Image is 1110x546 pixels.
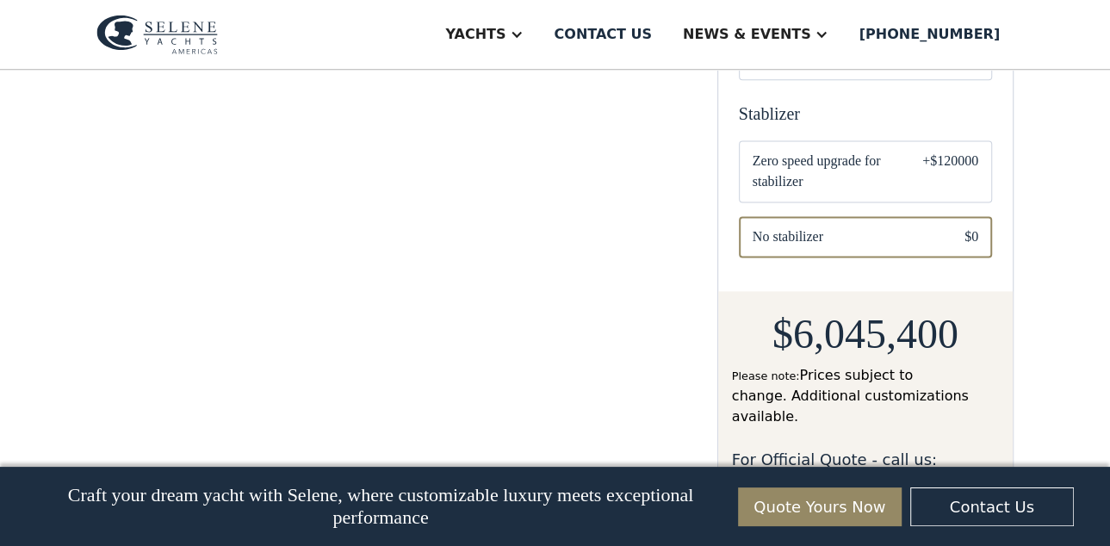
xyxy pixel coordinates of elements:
[36,484,725,529] p: Craft your dream yacht with Selene, where customizable luxury meets exceptional performance
[732,365,999,427] div: Prices subject to change. Additional customizations available.
[738,487,902,526] a: Quote Yours Now
[922,151,978,192] div: +$120000
[683,24,811,45] div: News & EVENTS
[772,312,958,357] h2: $6,045,400
[739,101,992,127] div: Stablizer
[753,151,895,192] span: Zero speed upgrade for stabilizer
[859,24,1000,45] div: [PHONE_NUMBER]
[753,226,937,247] span: No stabilizer
[554,24,652,45] div: Contact us
[732,369,800,382] span: Please note:
[910,487,1074,526] a: Contact Us
[445,24,505,45] div: Yachts
[732,448,999,494] div: For Official Quote - call us:
[964,226,978,247] div: $0
[96,15,218,54] img: logo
